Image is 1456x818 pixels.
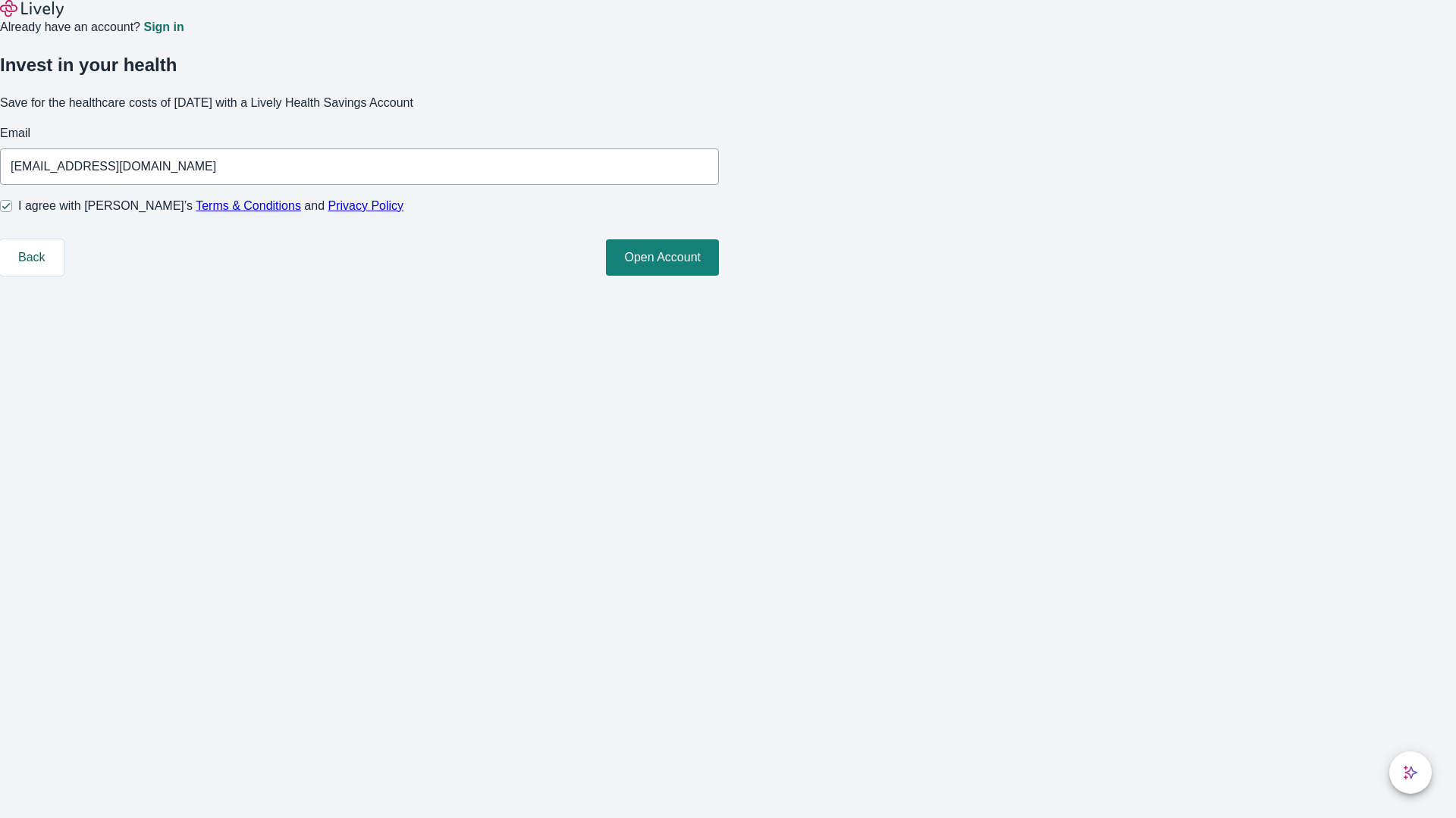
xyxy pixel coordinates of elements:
button: Open Account [606,239,719,276]
span: I agree with [PERSON_NAME]’s and [18,197,403,215]
a: Privacy Policy [328,199,404,212]
svg: Lively AI Assistant [1403,765,1418,780]
a: Terms & Conditions [196,199,301,212]
a: Sign in [143,21,184,33]
button: chat [1389,751,1432,794]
